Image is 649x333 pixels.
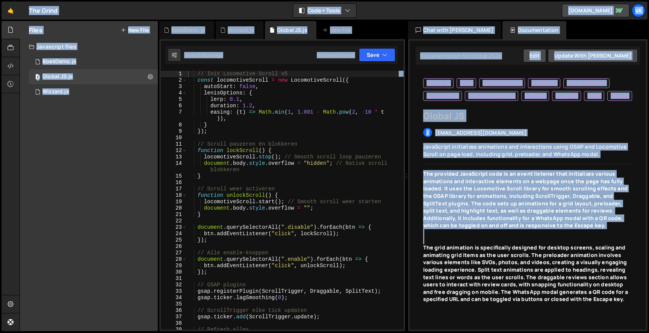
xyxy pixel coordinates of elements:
div: Javascript files [20,39,158,54]
div: 33 [161,288,187,295]
strong: The grid animation is specifically designed for desktop screens, scaling and animating grid items... [423,244,628,303]
span: GSAP [460,80,473,86]
div: 14 [161,160,187,173]
: 17048/46890.js [29,69,158,84]
div: BoekDemo.js [42,58,76,65]
h2: Global JS [423,110,633,122]
span: animations [531,80,557,86]
button: Update with [PERSON_NAME] [548,49,638,62]
div: 20 [161,205,187,211]
div: Wizzard.js [42,88,69,95]
div: 13 [161,154,187,160]
div: 19 [161,199,187,205]
button: Edit [523,49,546,62]
div: 39 [161,327,187,333]
div: 25 [161,237,187,243]
div: 32 [161,282,187,288]
span: Locomotive Scroll [483,80,522,86]
div: 36 [161,307,187,314]
div: Documentation [502,21,566,39]
div: 2 [161,77,187,84]
div: 12 [161,147,187,154]
span: QR code [611,93,629,99]
div: 3 hours ago [198,52,222,58]
button: Save [359,48,395,62]
div: 38 [161,320,187,327]
div: 24 [161,231,187,237]
div: 15 [161,173,187,179]
div: 27 [161,250,187,256]
span: web development [567,80,606,86]
div: 4 [161,90,187,96]
div: Documentation for Global JS.js [418,52,501,59]
div: Wizzard.js [228,26,254,34]
div: 29 [161,263,187,269]
div: 16 [161,179,187,186]
span: 1 [35,75,40,81]
div: Global JS.js [277,26,307,34]
div: 21 [161,211,187,218]
span: draggable [555,93,577,99]
div: 28 [161,256,187,263]
div: 30 [161,269,187,275]
div: 11 [161,141,187,147]
div: The Grind [29,6,57,15]
span: [EMAIL_ADDRESS][DOMAIN_NAME] [435,129,526,136]
div: 8 [161,122,187,128]
div: Global JS.js [42,73,73,80]
span: preloader [525,93,546,99]
span: user interface [427,93,458,99]
h2: Files [29,26,42,34]
span: JavaScript initializes animations and interactions using GSAP and Locomotive Scroll on page load,... [423,143,627,158]
span: JavaScript [427,80,451,86]
div: 23 [161,224,187,231]
div: 1 [161,71,187,77]
div: 37 [161,314,187,320]
div: 35 [161,301,187,307]
div: BoekDemo.js [171,26,205,34]
button: Code + Tools [293,4,356,17]
div: Not saved to prod [317,52,354,58]
strong: The provided JavaScript code is an event listener that initializes various animations and interac... [423,170,628,229]
a: Va [632,4,645,17]
a: 🤙 [2,2,20,20]
a: [DOMAIN_NAME] [562,4,629,17]
div: 10 [161,135,187,141]
div: 5 [161,96,187,103]
div: 34 [161,295,187,301]
div: 31 [161,275,187,282]
div: Saved [184,52,222,58]
div: 22 [161,218,187,224]
div: 18 [161,192,187,199]
div: 6 [161,103,187,109]
div: 9 [161,128,187,135]
div: 3 [161,84,187,90]
div: 17 [161,186,187,192]
span: interactive elements [468,93,515,99]
span: j [426,129,428,136]
div: 26 [161,243,187,250]
button: New File [121,27,149,33]
span: modal [587,93,601,99]
div: New File [322,26,354,34]
div: 17048/46901.js [29,54,158,69]
div: 7 [161,109,187,122]
div: Chat with [PERSON_NAME] [408,21,501,39]
div: 17048/46900.js [29,84,158,99]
